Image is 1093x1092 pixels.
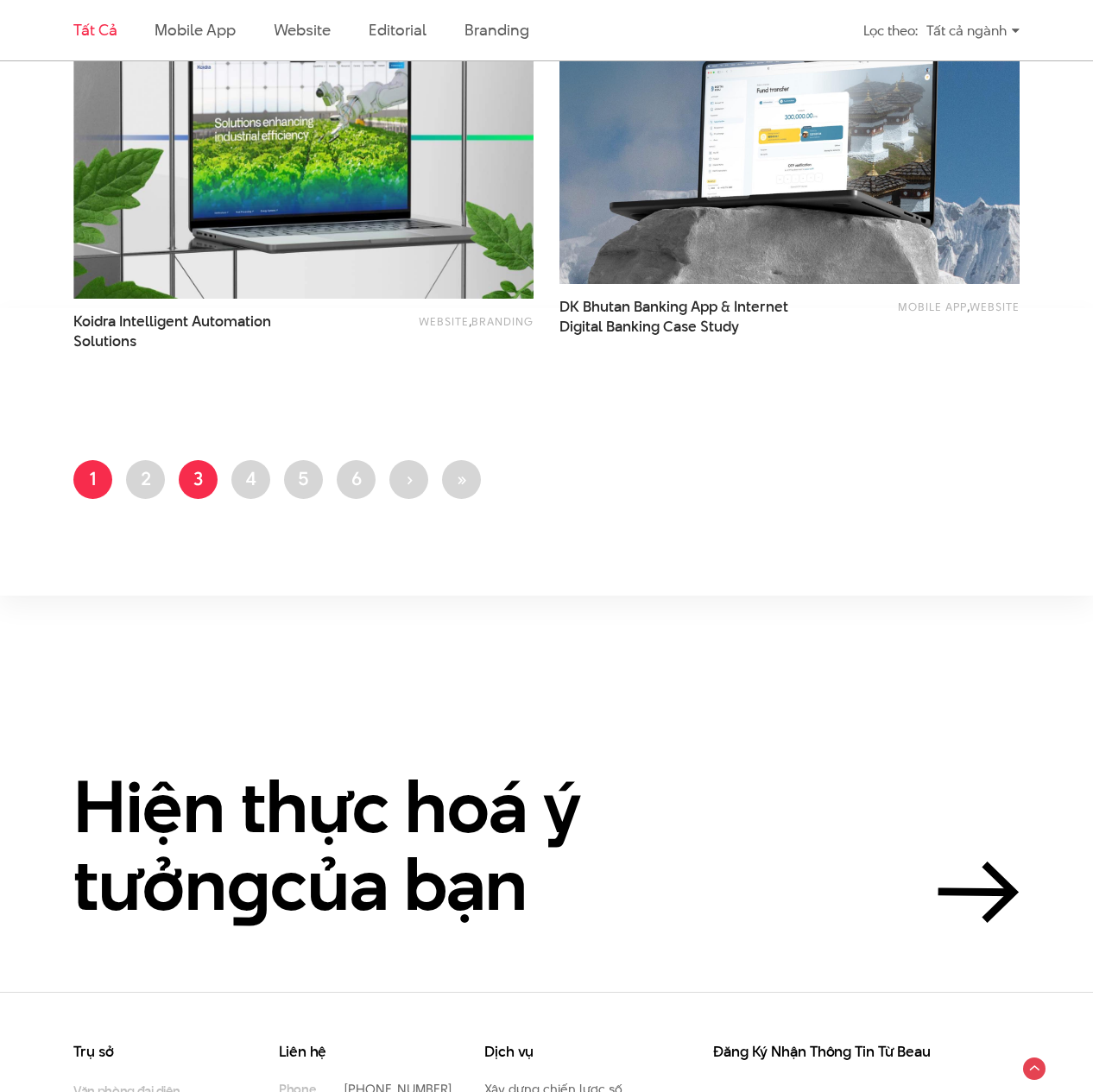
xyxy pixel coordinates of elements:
[559,297,812,337] span: DK Bhutan Banking App & Internet
[559,297,812,337] a: DK Bhutan Banking App & InternetDigital Banking Case Study
[73,768,1020,923] a: Hiện thực hoá ý tưởngcủa bạn
[471,313,534,329] a: Branding
[836,297,1020,328] div: ,
[970,299,1020,314] a: Website
[419,313,469,329] a: Website
[484,1045,638,1059] h3: Dịch vụ
[713,1045,946,1059] h3: Đăng Ký Nhận Thông Tin Từ Beau
[73,331,136,351] span: Solutions
[284,460,323,499] a: 5
[231,460,270,499] a: 4
[155,19,235,41] a: Mobile app
[279,1045,433,1059] h3: Liên hệ
[274,19,331,41] a: Website
[179,460,218,499] a: 3
[73,312,326,351] span: Koidra Intelligent Automation
[464,19,528,41] a: Branding
[73,768,678,923] h2: Hiện thực hoá ý tưởn của bạn
[559,317,739,337] span: Digital Banking Case Study
[126,460,165,499] a: 2
[73,1045,227,1059] h3: Trụ sở
[73,19,117,41] a: Tất cả
[73,312,326,351] a: Koidra Intelligent AutomationSolutions
[337,460,376,499] a: 6
[926,16,1020,46] div: Tất cả ngành
[456,465,467,491] span: »
[898,299,967,314] a: Mobile app
[406,465,413,491] span: ›
[863,16,918,46] div: Lọc theo:
[227,834,270,935] en: g
[369,19,426,41] a: Editorial
[350,312,534,343] div: ,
